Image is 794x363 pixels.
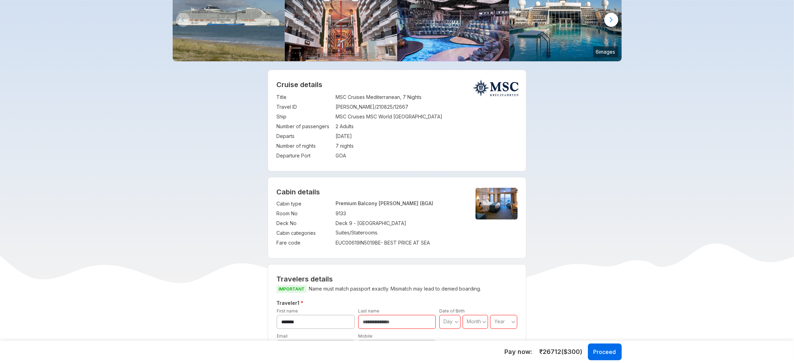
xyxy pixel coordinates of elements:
td: Departure Port [276,151,332,161]
td: 2 Adults [336,122,518,131]
span: Year [494,318,505,324]
td: : [332,151,336,161]
p: Name must match passport exactly. Mismatch may lead to denied boarding. [276,285,518,293]
button: Proceed [588,343,622,360]
span: (BGA) [420,200,433,206]
td: Room No [276,209,332,218]
td: : [332,218,336,228]
svg: angle down [511,318,516,325]
svg: angle down [482,318,486,325]
h2: Travelers details [276,275,518,283]
small: 6 images [593,46,618,57]
td: : [332,112,336,122]
td: GOA [336,151,518,161]
td: Departs [276,131,332,141]
td: Title [276,92,332,102]
svg: angle down [455,318,459,325]
td: : [332,131,336,141]
td: Cabin type [276,199,332,209]
td: MSC Cruises MSC World [GEOGRAPHIC_DATA] [336,112,518,122]
td: : [332,209,336,218]
td: Ship [276,112,332,122]
td: : [332,199,336,209]
td: Deck 9 - [GEOGRAPHIC_DATA] [336,218,464,228]
td: : [332,122,336,131]
span: Day [443,318,453,324]
td: : [332,141,336,151]
label: Mobile [358,333,372,339]
td: Fare code [276,238,332,248]
div: EUC00619IN5019BE - BEST PRICE AT SEA [336,239,464,246]
td: : [332,102,336,112]
label: Email [277,333,288,339]
span: IMPORTANT [276,285,307,293]
p: Premium Balcony [PERSON_NAME] [336,200,464,206]
label: First name [277,308,298,314]
label: Date of Birth [439,308,465,314]
td: : [332,92,336,102]
td: 9133 [336,209,464,218]
td: [PERSON_NAME]/210825/12667 [336,102,518,112]
span: ₹ 26712 ($ 300 ) [540,347,583,356]
h2: Cruise details [276,80,518,89]
td: MSC Cruises Mediterranean, 7 Nights [336,92,518,102]
td: Number of passengers [276,122,332,131]
p: Suites/Staterooms. [336,230,464,235]
td: : [332,228,336,238]
td: Deck No [276,218,332,228]
h4: Cabin details [276,188,518,196]
span: Month [467,318,481,324]
td: [DATE] [336,131,518,141]
td: : [332,238,336,248]
h5: Traveler 1 [275,299,519,307]
td: Cabin categories [276,228,332,238]
td: Travel ID [276,102,332,112]
label: Last name [358,308,379,314]
td: 7 nights [336,141,518,151]
td: Number of nights [276,141,332,151]
h5: Pay now: [505,348,533,356]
